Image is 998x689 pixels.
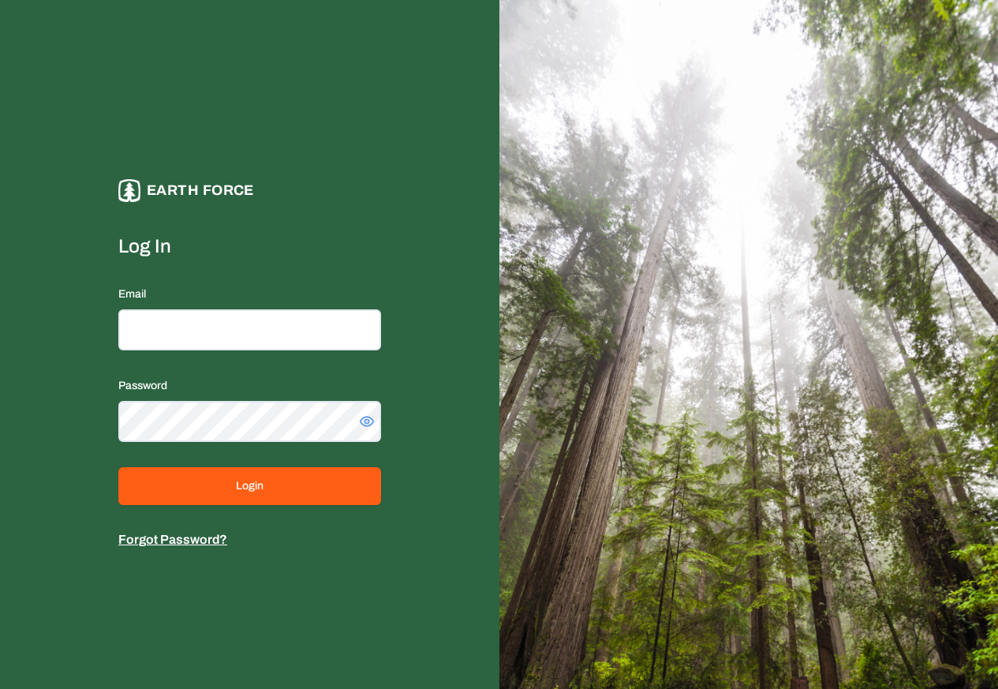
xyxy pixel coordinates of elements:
[118,179,140,202] img: earthforce-logo-white-uG4MPadI.svg
[118,467,381,505] button: Login
[147,179,254,202] p: Earth force
[118,530,381,549] p: Forgot Password?
[118,288,146,300] label: Email
[118,234,381,259] label: Log In
[118,380,167,391] label: Password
